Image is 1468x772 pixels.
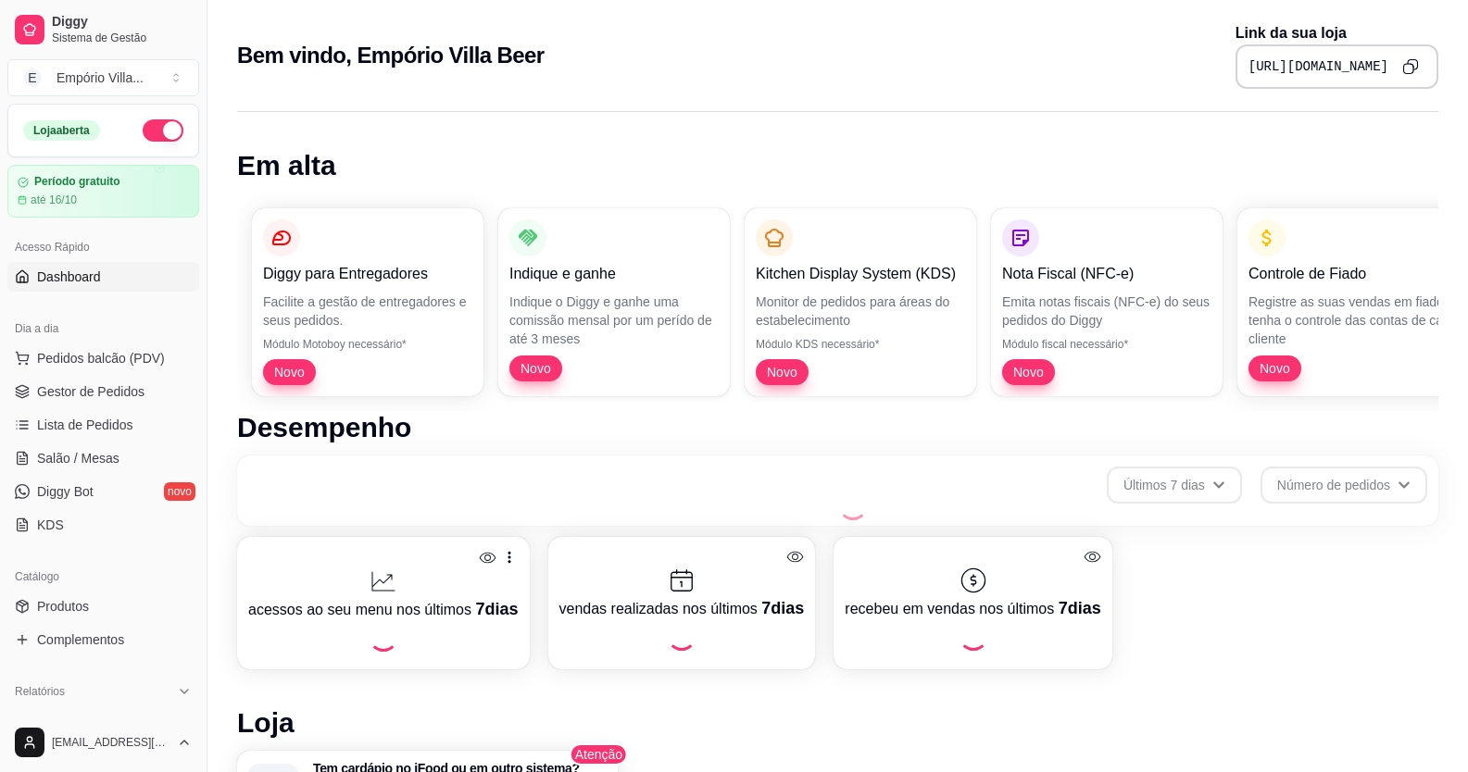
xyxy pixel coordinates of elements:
p: Link da sua loja [1236,22,1438,44]
p: Indique e ganhe [509,263,719,285]
p: Controle de Fiado [1248,263,1458,285]
span: Novo [1252,359,1298,378]
pre: [URL][DOMAIN_NAME] [1248,57,1388,76]
span: Novo [1006,363,1051,381]
div: Acesso Rápido [7,232,199,262]
button: Copy to clipboard [1396,52,1425,81]
span: Atenção [570,743,628,766]
p: Monitor de pedidos para áreas do estabelecimento [756,293,965,330]
p: Módulo fiscal necessário* [1002,337,1211,352]
span: Dashboard [37,268,101,286]
p: recebeu em vendas nos últimos [845,595,1100,621]
a: Relatórios de vendas [7,706,199,736]
h1: Loja [237,706,1438,740]
a: Gestor de Pedidos [7,377,199,406]
span: Sistema de Gestão [52,31,192,45]
button: Kitchen Display System (KDS)Monitor de pedidos para áreas do estabelecimentoMódulo KDS necessário... [745,208,976,396]
button: Pedidos balcão (PDV) [7,343,199,373]
p: Indique o Diggy e ganhe uma comissão mensal por um perído de até 3 meses [509,293,719,348]
button: Número de pedidos [1261,467,1427,504]
a: KDS [7,510,199,540]
a: Lista de Pedidos [7,410,199,440]
p: Módulo Motoboy necessário* [263,337,472,352]
span: [EMAIL_ADDRESS][DOMAIN_NAME] [52,735,169,750]
article: até 16/10 [31,193,77,207]
div: Catálogo [7,562,199,591]
p: Emita notas fiscais (NFC-e) do seus pedidos do Diggy [1002,293,1211,330]
p: Nota Fiscal (NFC-e) [1002,263,1211,285]
span: Relatórios de vendas [37,712,159,730]
span: Salão / Mesas [37,449,119,467]
p: Módulo KDS necessário* [756,337,965,352]
button: Alterar Status [143,119,183,142]
a: Complementos [7,625,199,654]
p: vendas realizadas nos últimos [559,595,805,621]
p: Diggy para Entregadores [263,263,472,285]
span: 7 dias [475,600,518,618]
span: Lista de Pedidos [37,416,133,434]
h1: Em alta [237,149,1438,182]
span: Produtos [37,597,89,616]
div: Loja aberta [23,120,100,141]
p: Facilite a gestão de entregadores e seus pedidos. [263,293,472,330]
h2: Bem vindo, Empório Villa Beer [237,41,545,70]
button: Nota Fiscal (NFC-e)Emita notas fiscais (NFC-e) do seus pedidos do DiggyMódulo fiscal necessário*Novo [991,208,1223,396]
a: Diggy Botnovo [7,477,199,506]
span: Relatórios [15,684,65,699]
p: acessos ao seu menu nos últimos [248,596,519,622]
span: 7 dias [761,599,804,617]
button: Indique e ganheIndique o Diggy e ganhe uma comissão mensal por um perído de até 3 mesesNovo [498,208,730,396]
span: Pedidos balcão (PDV) [37,349,165,367]
div: Loading [369,622,398,652]
a: DiggySistema de Gestão [7,7,199,52]
a: Produtos [7,591,199,621]
span: 7 dias [1059,599,1101,617]
div: Empório Villa ... [56,68,144,87]
a: Salão / Mesas [7,443,199,473]
button: Últimos 7 dias [1107,467,1242,504]
span: Diggy Bot [37,482,94,501]
div: Loading [667,621,696,651]
a: Período gratuitoaté 16/10 [7,165,199,218]
button: Diggy para EntregadoresFacilite a gestão de entregadores e seus pedidos.Módulo Motoboy necessário... [252,208,483,396]
div: Loading [838,491,868,520]
div: Loading [959,621,988,651]
button: Select a team [7,59,199,96]
article: Período gratuito [34,175,120,189]
h1: Desempenho [237,411,1438,444]
span: KDS [37,516,64,534]
span: E [23,68,42,87]
p: Registre as suas vendas em fiado e tenha o controle das contas de cada cliente [1248,293,1458,348]
span: Novo [513,359,558,378]
div: Dia a dia [7,314,199,343]
p: Kitchen Display System (KDS) [756,263,965,285]
button: [EMAIL_ADDRESS][DOMAIN_NAME] [7,720,199,765]
span: Novo [759,363,805,381]
span: Diggy [52,14,192,31]
span: Complementos [37,630,124,649]
span: Gestor de Pedidos [37,382,144,401]
a: Dashboard [7,262,199,292]
span: Novo [267,363,312,381]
